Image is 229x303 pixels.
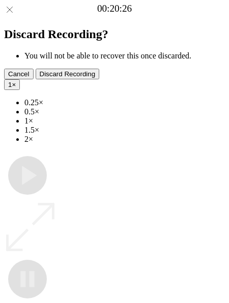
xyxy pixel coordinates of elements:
[24,126,225,135] li: 1.5×
[97,3,132,14] a: 00:20:26
[4,27,225,41] h2: Discard Recording?
[24,51,225,60] li: You will not be able to recover this once discarded.
[24,135,225,144] li: 2×
[36,69,100,79] button: Discard Recording
[24,98,225,107] li: 0.25×
[4,69,34,79] button: Cancel
[24,116,225,126] li: 1×
[8,81,12,88] span: 1
[24,107,225,116] li: 0.5×
[4,79,20,90] button: 1×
